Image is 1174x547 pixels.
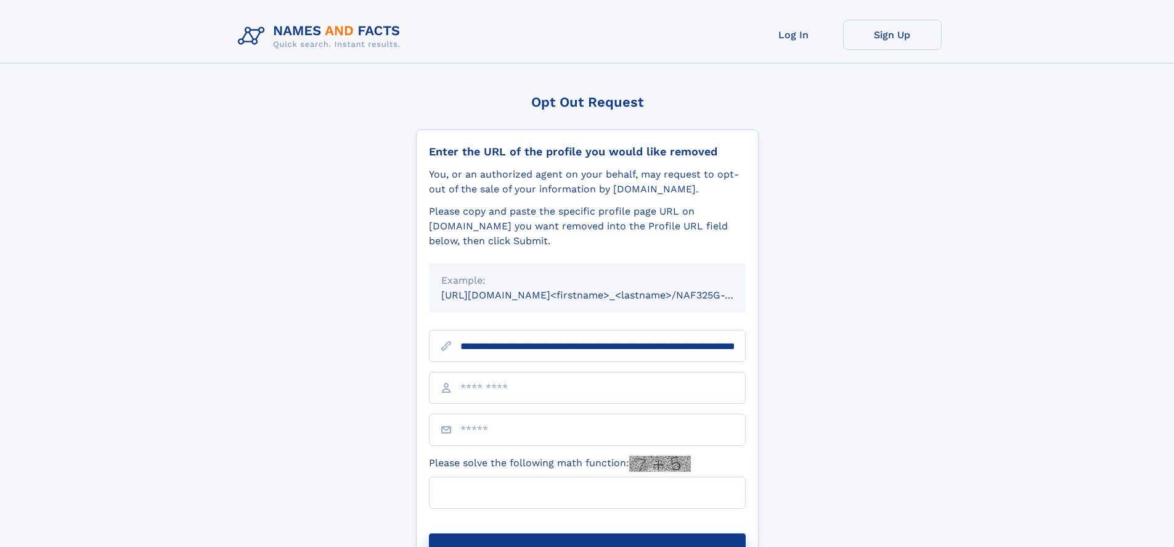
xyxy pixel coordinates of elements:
[429,456,691,472] label: Please solve the following math function:
[429,167,746,197] div: You, or an authorized agent on your behalf, may request to opt-out of the sale of your informatio...
[843,20,942,50] a: Sign Up
[441,273,733,288] div: Example:
[429,204,746,249] div: Please copy and paste the specific profile page URL on [DOMAIN_NAME] you want removed into the Pr...
[441,289,769,301] small: [URL][DOMAIN_NAME]<firstname>_<lastname>/NAF325G-xxxxxxxx
[233,20,410,53] img: Logo Names and Facts
[429,145,746,158] div: Enter the URL of the profile you would like removed
[744,20,843,50] a: Log In
[416,94,759,110] div: Opt Out Request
